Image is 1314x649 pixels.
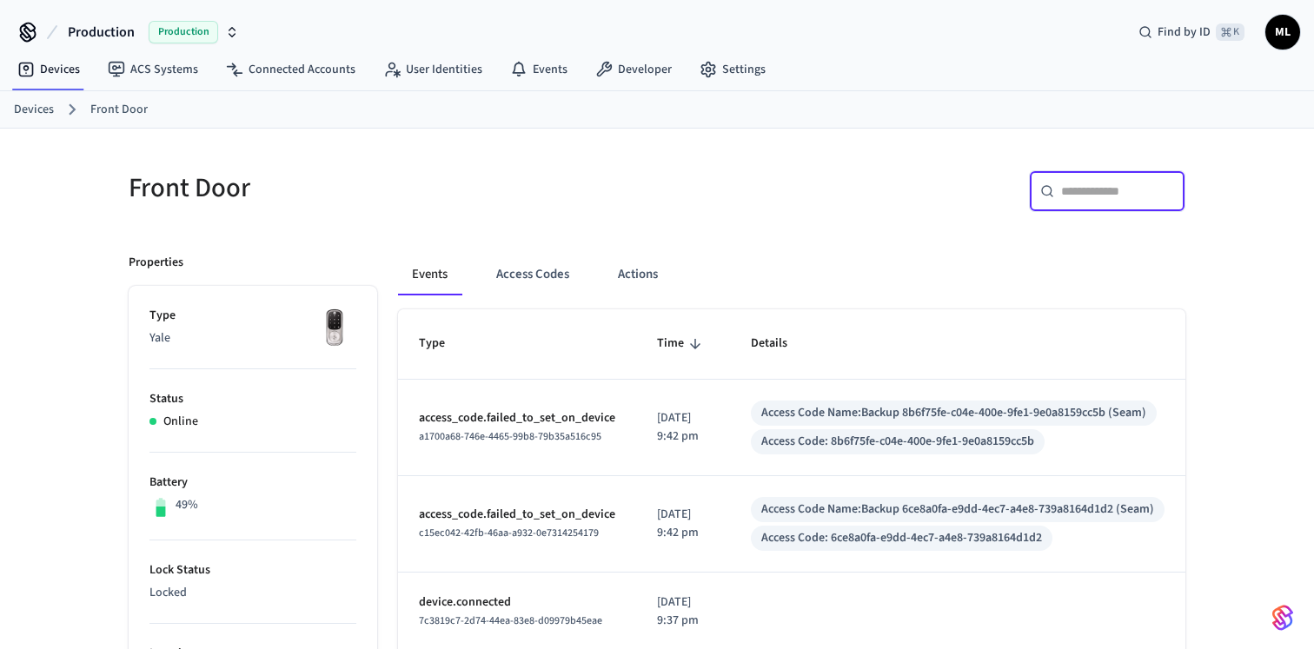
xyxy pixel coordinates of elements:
[1265,15,1300,50] button: ML
[369,54,496,85] a: User Identities
[398,254,461,295] button: Events
[761,404,1146,422] div: Access Code Name: Backup 8b6f75fe-c04e-400e-9fe1-9e0a8159cc5b (Seam)
[94,54,212,85] a: ACS Systems
[149,329,356,348] p: Yale
[419,613,602,628] span: 7c3819c7-2d74-44ea-83e8-d09979b45eae
[657,593,709,630] p: [DATE] 9:37 pm
[482,254,583,295] button: Access Codes
[751,330,810,357] span: Details
[90,101,148,119] a: Front Door
[1125,17,1258,48] div: Find by ID⌘ K
[761,529,1042,547] div: Access Code: 6ce8a0fa-e9dd-4ec7-a4e8-739a8164d1d2
[3,54,94,85] a: Devices
[419,429,601,444] span: a1700a68-746e-4465-99b8-79b35a516c95
[419,330,468,357] span: Type
[1272,604,1293,632] img: SeamLogoGradient.69752ec5.svg
[657,330,707,357] span: Time
[149,307,356,325] p: Type
[657,409,709,446] p: [DATE] 9:42 pm
[398,254,1185,295] div: ant example
[163,413,198,431] p: Online
[496,54,581,85] a: Events
[1267,17,1298,48] span: ML
[686,54,780,85] a: Settings
[761,500,1154,519] div: Access Code Name: Backup 6ce8a0fa-e9dd-4ec7-a4e8-739a8164d1d2 (Seam)
[149,390,356,408] p: Status
[1216,23,1244,41] span: ⌘ K
[149,561,356,579] p: Lock Status
[149,584,356,602] p: Locked
[129,170,647,206] h5: Front Door
[313,307,356,350] img: Yale Assure Touchscreen Wifi Smart Lock, Satin Nickel, Front
[129,254,183,272] p: Properties
[149,21,218,43] span: Production
[657,506,709,542] p: [DATE] 9:42 pm
[14,101,54,119] a: Devices
[761,433,1034,451] div: Access Code: 8b6f75fe-c04e-400e-9fe1-9e0a8159cc5b
[419,506,615,524] p: access_code.failed_to_set_on_device
[581,54,686,85] a: Developer
[419,526,599,540] span: c15ec042-42fb-46aa-a932-0e7314254179
[212,54,369,85] a: Connected Accounts
[149,474,356,492] p: Battery
[1158,23,1211,41] span: Find by ID
[176,496,198,514] p: 49%
[68,22,135,43] span: Production
[419,409,615,427] p: access_code.failed_to_set_on_device
[604,254,672,295] button: Actions
[419,593,615,612] p: device.connected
